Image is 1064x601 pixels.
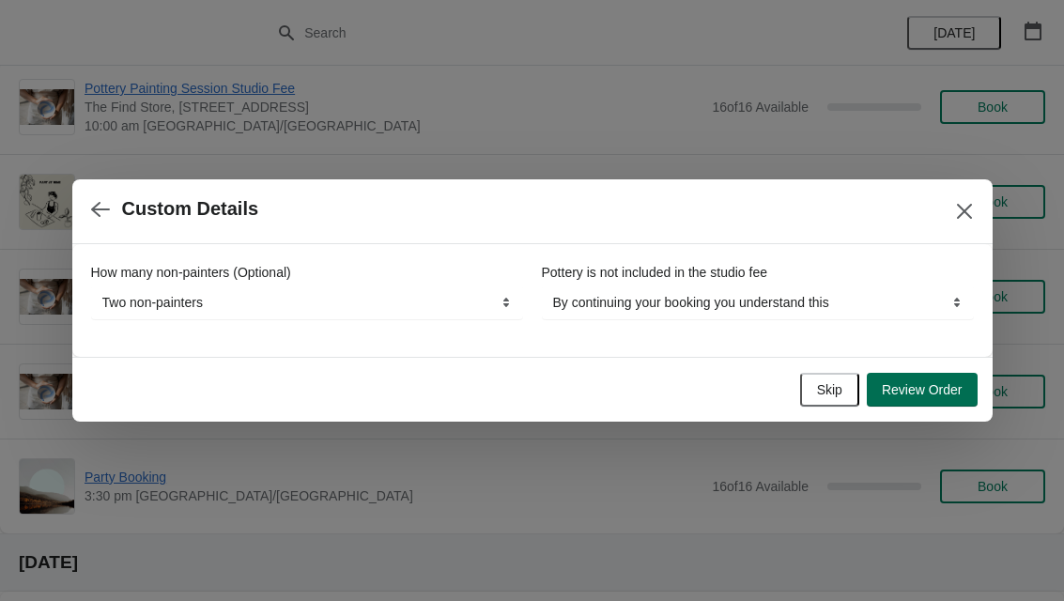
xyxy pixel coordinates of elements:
[91,263,291,282] label: How many non-painters (Optional)
[882,382,963,397] span: Review Order
[817,382,842,397] span: Skip
[867,373,978,407] button: Review Order
[122,198,259,220] h2: Custom Details
[800,373,859,407] button: Skip
[542,263,767,282] label: Pottery is not included in the studio fee
[948,194,981,228] button: Close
